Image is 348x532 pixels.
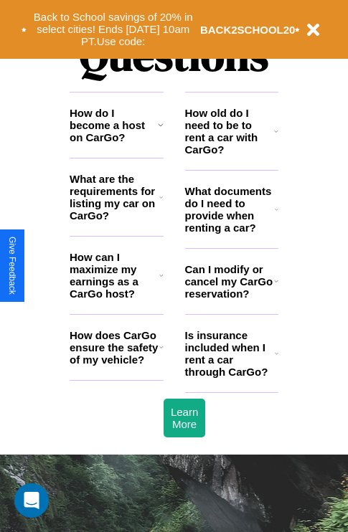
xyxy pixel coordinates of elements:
div: Give Feedback [7,237,17,295]
h3: How old do I need to be to rent a car with CarGo? [185,107,275,156]
button: Back to School savings of 20% in select cities! Ends [DATE] 10am PT.Use code: [27,7,200,52]
h3: How can I maximize my earnings as a CarGo host? [70,251,159,300]
h3: What are the requirements for listing my car on CarGo? [70,173,159,222]
button: Learn More [164,399,205,437]
h3: What documents do I need to provide when renting a car? [185,185,276,234]
h3: How does CarGo ensure the safety of my vehicle? [70,329,159,366]
h3: Can I modify or cancel my CarGo reservation? [185,263,274,300]
div: Open Intercom Messenger [14,483,49,518]
b: BACK2SCHOOL20 [200,24,296,36]
h3: How do I become a host on CarGo? [70,107,158,143]
h3: Is insurance included when I rent a car through CarGo? [185,329,275,378]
